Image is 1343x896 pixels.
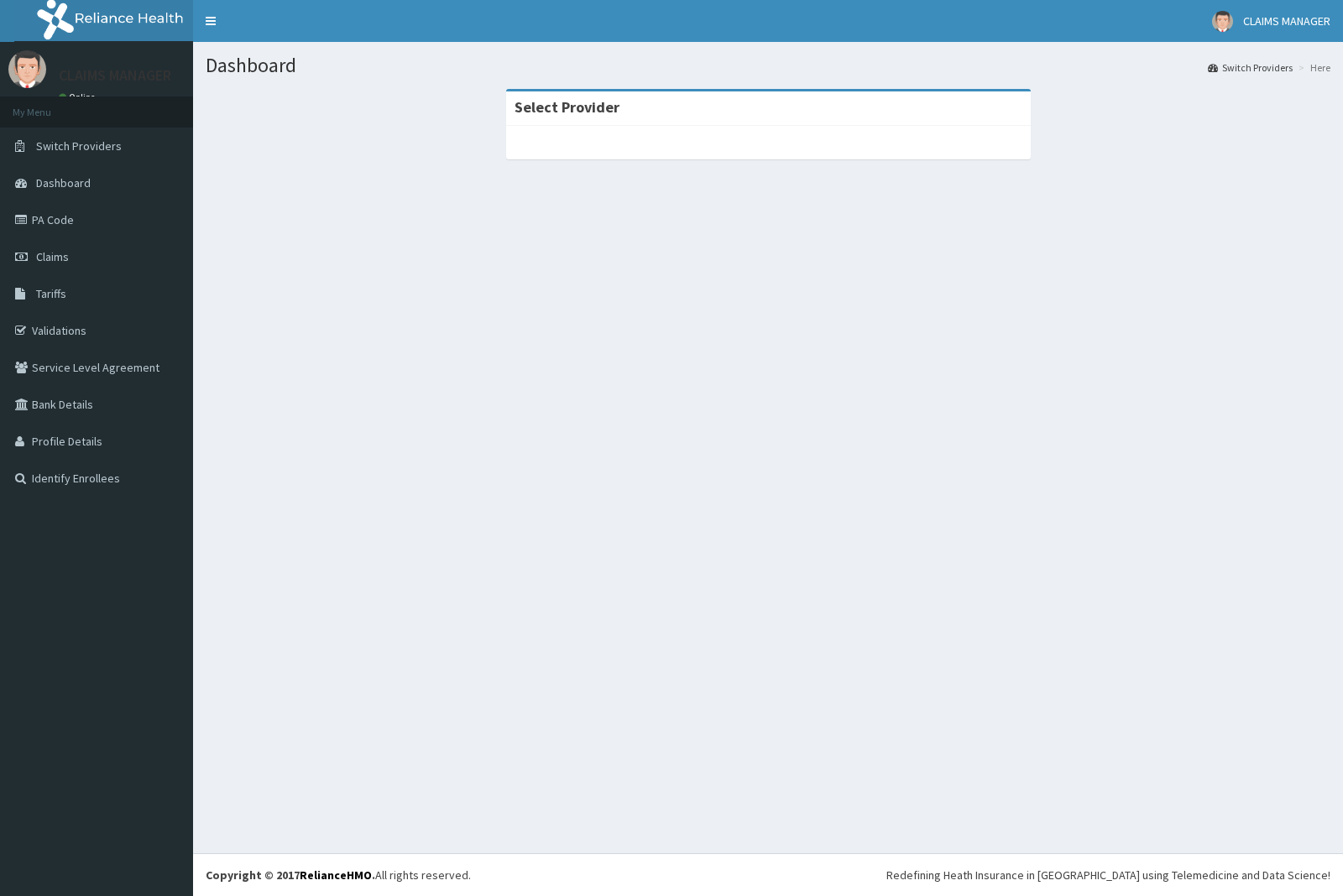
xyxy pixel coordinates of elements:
strong: Select Provider [515,97,619,117]
a: RelianceHMO [300,867,372,883]
span: Tariffs [36,286,66,301]
a: Online [59,91,99,103]
span: Claims [36,249,69,264]
h1: Dashboard [206,55,1330,76]
span: CLAIMS MANAGER [1243,13,1330,29]
div: Redefining Heath Insurance in [GEOGRAPHIC_DATA] using Telemedicine and Data Science! [886,867,1330,883]
img: User Image [8,50,46,88]
a: Switch Providers [1208,60,1293,75]
span: Switch Providers [36,138,122,154]
img: User Image [1212,11,1233,32]
strong: Copyright © 2017 . [206,867,375,883]
span: Dashboard [36,175,91,190]
footer: All rights reserved. [193,853,1343,896]
li: Here [1294,60,1330,75]
p: CLAIMS MANAGER [59,68,171,83]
